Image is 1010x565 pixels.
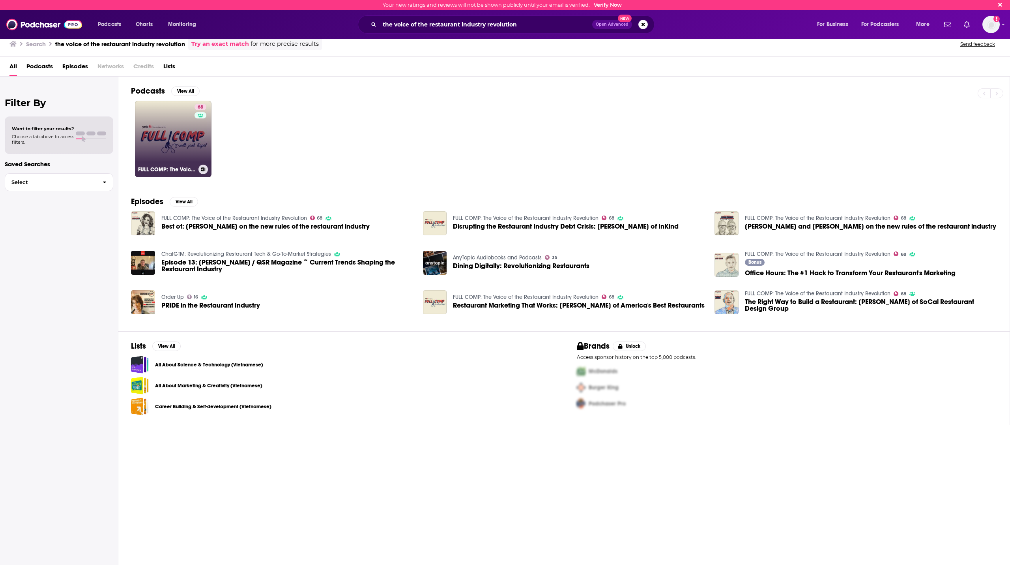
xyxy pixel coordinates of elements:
[745,223,996,230] span: [PERSON_NAME] and [PERSON_NAME] on the new rules of the restaurant industry
[92,18,131,31] button: open menu
[982,16,1000,33] span: Logged in as jbarbour
[131,18,157,31] a: Charts
[131,341,181,351] a: ListsView All
[191,39,249,49] a: Try an exact match
[131,341,146,351] h2: Lists
[155,402,271,411] a: Career Building & Self-development (Vietnamese)
[131,251,155,275] img: Episode 13: Danny Klein / QSR Magazine ~ Current Trends Shaping the Restaurant Industry
[163,60,175,76] a: Lists
[12,126,74,131] span: Want to filter your results?
[131,398,149,415] span: Career Building & Self-development (Vietnamese)
[135,101,211,177] a: 68FULL COMP: The Voice of the Restaurant Industry Revolution
[714,211,739,235] img: Joshua Zadikoff and Danny McGowan on the new rules of the restaurant industry
[26,60,53,76] a: Podcasts
[574,396,589,412] img: Third Pro Logo
[131,290,155,314] img: PRIDE in the Restaurant Industry
[861,19,899,30] span: For Podcasters
[168,19,196,30] span: Monitoring
[745,298,997,312] span: The Right Way to Build a Restaurant: [PERSON_NAME] of SoCal Restaurant Design Group
[317,216,322,220] span: 68
[136,19,153,30] span: Charts
[423,211,447,235] img: Disrupting the Restaurant Industry Debt Crisis: Johann Moonesinghe of InKind
[545,255,557,260] a: 35
[453,302,705,309] span: Restaurant Marketing That Works: [PERSON_NAME] of America's Best Restaurants
[592,20,632,29] button: Open AdvancedNew
[161,302,260,309] a: PRIDE in the Restaurant Industry
[589,400,626,407] span: Podchaser Pro
[817,19,848,30] span: For Business
[916,19,930,30] span: More
[745,290,890,297] a: FULL COMP: The Voice of the Restaurant Industry Revolution
[574,379,589,396] img: Second Pro Logo
[9,60,17,76] a: All
[131,86,165,96] h2: Podcasts
[194,295,198,299] span: 16
[577,354,997,360] p: Access sponsor history on the top 5,000 podcasts.
[131,211,155,235] img: Best of: Kim Malek on the new rules of the restaurant industry
[714,290,739,314] img: The Right Way to Build a Restaurant: Michael Benson of SoCal Restaurant Design Group
[901,292,906,296] span: 68
[745,215,890,221] a: FULL COMP: The Voice of the Restaurant Industry Revolution
[453,254,542,261] a: AnyTopic Audiobooks and Podcasts
[198,103,203,111] span: 68
[365,15,662,34] div: Search podcasts, credits, & more...
[131,377,149,394] a: All About Marketing & Creativity (Vietnamese)
[55,40,185,48] h3: the voice of the restaurant industry revolution
[131,86,200,96] a: PodcastsView All
[856,18,911,31] button: open menu
[901,216,906,220] span: 68
[62,60,88,76] a: Episodes
[152,342,181,351] button: View All
[5,97,113,109] h2: Filter By
[423,290,447,314] img: Restaurant Marketing That Works: Matt Plapp of America's Best Restaurants
[745,298,997,312] a: The Right Way to Build a Restaurant: Michael Benson of SoCal Restaurant Design Group
[552,256,557,259] span: 35
[894,252,906,256] a: 68
[131,197,163,206] h2: Episodes
[609,295,614,299] span: 68
[131,197,198,206] a: EpisodesView All
[12,134,74,145] span: Choose a tab above to access filters.
[911,18,939,31] button: open menu
[745,270,956,276] a: Office Hours: The #1 Hack to Transform Your Restaurant's Marketing
[748,260,761,265] span: Bonus
[714,253,739,277] img: Office Hours: The #1 Hack to Transform Your Restaurant's Marketing
[6,17,82,32] a: Podchaser - Follow, Share and Rate Podcasts
[155,381,262,390] a: All About Marketing & Creativity (Vietnamese)
[453,263,589,269] a: Dining Digitally: Revolutionizing Restaurants
[961,18,973,31] a: Show notifications dropdown
[618,15,632,22] span: New
[161,251,331,257] a: ChatGTM: Revolutionizing Restaurant Tech & Go-To-Market Strategies
[596,23,628,26] span: Open Advanced
[310,216,323,220] a: 68
[161,259,413,272] span: Episode 13: [PERSON_NAME] / QSR Magazine ~ Current Trends Shaping the Restaurant Industry
[187,295,198,299] a: 16
[894,216,906,220] a: 68
[812,18,858,31] button: open menu
[98,19,121,30] span: Podcasts
[161,259,413,272] a: Episode 13: Danny Klein / QSR Magazine ~ Current Trends Shaping the Restaurant Industry
[602,295,614,299] a: 68
[163,18,206,31] button: open menu
[131,356,149,374] a: All About Science & Technology (Vietnamese)
[133,60,154,76] span: Credits
[958,41,997,47] button: Send feedback
[453,223,679,230] span: Disrupting the Restaurant Industry Debt Crisis: [PERSON_NAME] of InKind
[5,173,113,191] button: Select
[993,16,1000,22] svg: Email not verified
[138,166,195,173] h3: FULL COMP: The Voice of the Restaurant Industry Revolution
[453,223,679,230] a: Disrupting the Restaurant Industry Debt Crisis: Johann Moonesinghe of InKind
[195,104,206,110] a: 68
